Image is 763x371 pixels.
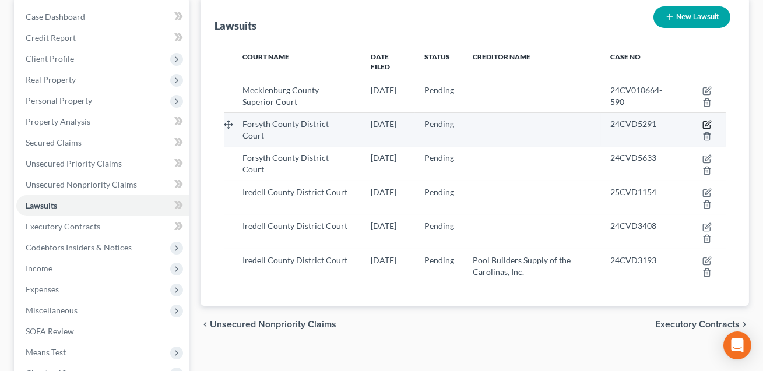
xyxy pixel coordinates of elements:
span: Date Filed [371,52,390,71]
span: Client Profile [26,54,74,63]
span: 24CVD5291 [610,119,656,129]
span: [DATE] [371,85,396,95]
span: Iredell County District Court [242,187,347,197]
span: Forsyth County District Court [242,119,329,140]
span: Iredell County District Court [242,221,347,231]
span: [DATE] [371,221,396,231]
a: Unsecured Priority Claims [16,153,189,174]
span: [DATE] [371,255,396,265]
a: Unsecured Nonpriority Claims [16,174,189,195]
span: [DATE] [371,153,396,162]
span: Expenses [26,284,59,294]
a: Case Dashboard [16,6,189,27]
span: Case No [610,52,641,61]
span: Unsecured Nonpriority Claims [26,179,137,189]
span: Means Test [26,347,66,357]
span: 24CVD3408 [610,221,656,231]
div: Open Intercom Messenger [723,331,751,359]
a: Property Analysis [16,111,189,132]
span: Lawsuits [26,200,57,210]
span: 24CVD5633 [610,153,656,162]
span: Property Analysis [26,116,90,126]
span: Unsecured Nonpriority Claims [210,320,336,329]
span: Case Dashboard [26,12,85,22]
span: Court Name [242,52,289,61]
a: Secured Claims [16,132,189,153]
span: Pending [424,119,454,129]
span: Creditor Name [473,52,530,61]
span: Pending [424,255,454,265]
span: Executory Contracts [26,221,100,231]
a: SOFA Review [16,321,189,342]
a: Credit Report [16,27,189,48]
span: Pending [424,153,454,162]
span: Status [424,52,450,61]
span: Credit Report [26,33,76,43]
span: 24CVD3193 [610,255,656,265]
span: Miscellaneous [26,305,78,315]
span: Pending [424,221,454,231]
button: Executory Contracts chevron_right [655,320,749,329]
span: Codebtors Insiders & Notices [26,242,132,252]
a: Lawsuits [16,195,189,216]
i: chevron_left [201,320,210,329]
span: Mecklenburg County Superior Court [242,85,319,107]
span: Executory Contracts [655,320,740,329]
span: Pool Builders Supply of the Carolinas, Inc. [473,255,571,277]
span: Unsecured Priority Claims [26,158,122,168]
button: New Lawsuit [653,6,730,28]
button: chevron_left Unsecured Nonpriority Claims [201,320,336,329]
span: [DATE] [371,187,396,197]
span: [DATE] [371,119,396,129]
span: Real Property [26,75,76,84]
i: chevron_right [740,320,749,329]
span: Personal Property [26,96,92,105]
span: Pending [424,187,454,197]
span: 25CVD1154 [610,187,656,197]
span: Pending [424,85,454,95]
span: 24CV010664-590 [610,85,662,107]
a: Executory Contracts [16,216,189,237]
div: Lawsuits [215,19,256,33]
span: SOFA Review [26,326,74,336]
span: Forsyth County District Court [242,153,329,174]
span: Iredell County District Court [242,255,347,265]
span: Income [26,263,52,273]
span: Secured Claims [26,137,82,147]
